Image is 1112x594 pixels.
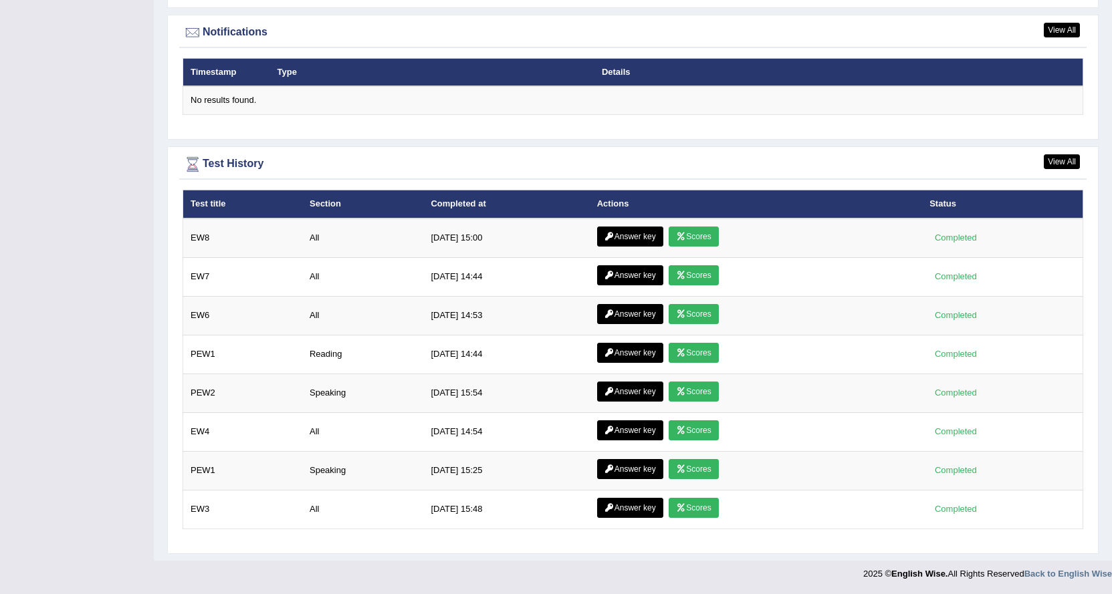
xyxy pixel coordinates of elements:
a: Answer key [597,459,663,479]
div: Notifications [183,23,1083,43]
div: No results found. [191,94,1075,107]
a: Answer key [597,343,663,363]
a: Scores [669,498,718,518]
th: Details [594,58,1003,86]
div: Completed [929,308,982,322]
td: [DATE] 15:00 [423,218,589,258]
td: [DATE] 15:25 [423,451,589,490]
td: [DATE] 15:54 [423,374,589,412]
a: Scores [669,227,718,247]
td: All [302,412,423,451]
td: [DATE] 14:54 [423,412,589,451]
a: Answer key [597,382,663,402]
td: EW4 [183,412,302,451]
th: Timestamp [183,58,270,86]
a: Answer key [597,265,663,285]
a: View All [1044,154,1080,169]
div: Completed [929,386,982,400]
th: Completed at [423,190,589,218]
div: Completed [929,463,982,477]
div: Completed [929,231,982,245]
td: Speaking [302,451,423,490]
td: EW7 [183,257,302,296]
td: PEW1 [183,335,302,374]
div: Completed [929,502,982,516]
th: Type [270,58,594,86]
td: All [302,218,423,258]
a: Answer key [597,227,663,247]
td: EW3 [183,490,302,529]
td: [DATE] 14:44 [423,335,589,374]
a: Scores [669,265,718,285]
a: Scores [669,420,718,440]
a: Scores [669,343,718,363]
td: PEW2 [183,374,302,412]
td: Speaking [302,374,423,412]
th: Section [302,190,423,218]
td: EW8 [183,218,302,258]
th: Status [922,190,1083,218]
td: [DATE] 14:53 [423,296,589,335]
a: Answer key [597,498,663,518]
td: [DATE] 14:44 [423,257,589,296]
div: 2025 © All Rights Reserved [863,561,1112,580]
div: Completed [929,347,982,361]
a: Scores [669,382,718,402]
td: [DATE] 15:48 [423,490,589,529]
a: Scores [669,304,718,324]
td: All [302,490,423,529]
a: Scores [669,459,718,479]
td: EW6 [183,296,302,335]
a: Back to English Wise [1024,569,1112,579]
td: All [302,296,423,335]
th: Test title [183,190,302,218]
a: Answer key [597,420,663,440]
td: All [302,257,423,296]
div: Test History [183,154,1083,174]
td: Reading [302,335,423,374]
strong: English Wise. [891,569,948,579]
div: Completed [929,424,982,438]
div: Completed [929,269,982,283]
a: View All [1044,23,1080,37]
th: Actions [590,190,922,218]
a: Answer key [597,304,663,324]
td: PEW1 [183,451,302,490]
